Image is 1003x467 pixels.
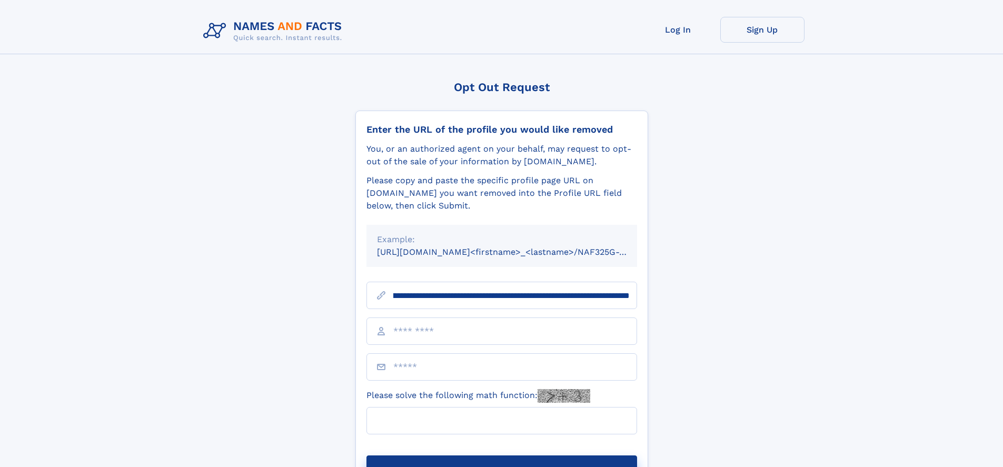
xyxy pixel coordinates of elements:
[366,389,590,403] label: Please solve the following math function:
[377,233,627,246] div: Example:
[199,17,351,45] img: Logo Names and Facts
[366,174,637,212] div: Please copy and paste the specific profile page URL on [DOMAIN_NAME] you want removed into the Pr...
[355,81,648,94] div: Opt Out Request
[366,143,637,168] div: You, or an authorized agent on your behalf, may request to opt-out of the sale of your informatio...
[366,124,637,135] div: Enter the URL of the profile you would like removed
[377,247,657,257] small: [URL][DOMAIN_NAME]<firstname>_<lastname>/NAF325G-xxxxxxxx
[636,17,720,43] a: Log In
[720,17,805,43] a: Sign Up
